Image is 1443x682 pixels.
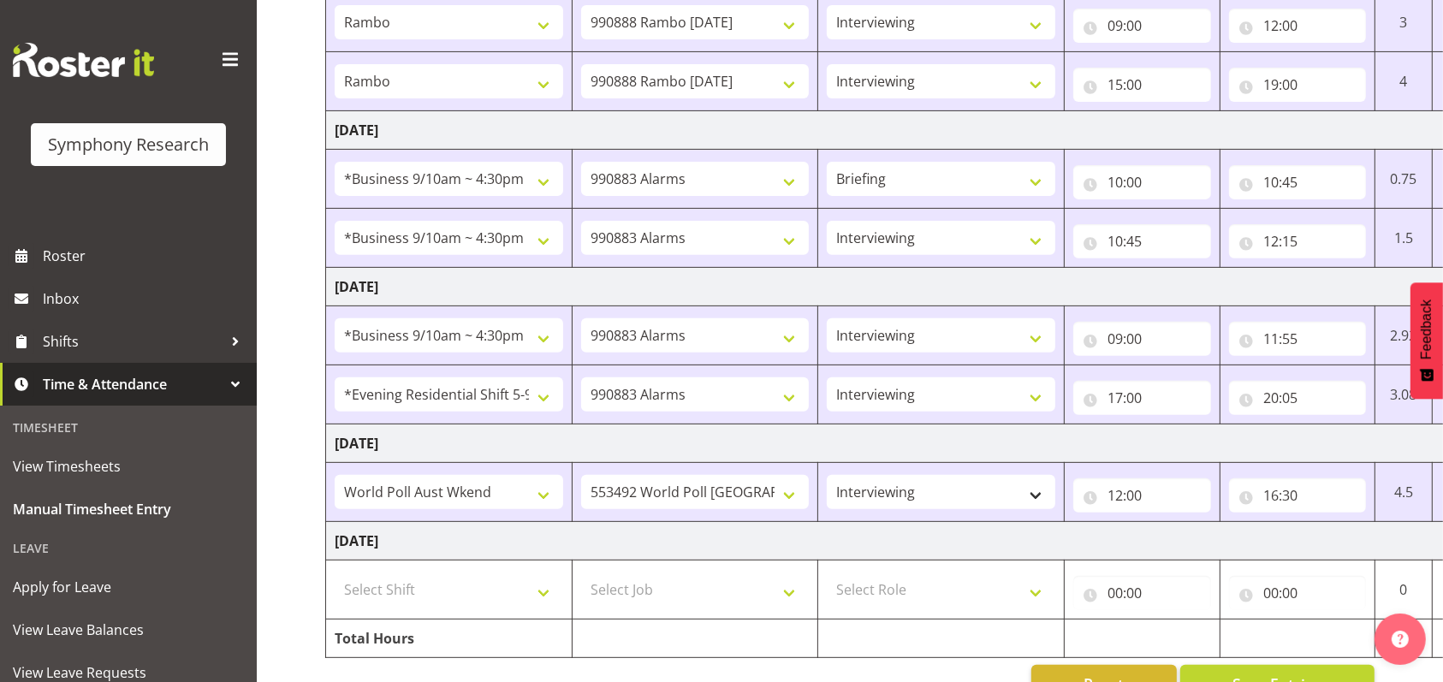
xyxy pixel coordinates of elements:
span: View Leave Balances [13,617,244,643]
input: Click to select... [1073,9,1211,43]
div: Leave [4,531,252,566]
td: 4 [1375,52,1433,111]
input: Click to select... [1229,68,1367,102]
a: View Leave Balances [4,608,252,651]
img: Rosterit website logo [13,43,154,77]
input: Click to select... [1229,381,1367,415]
input: Click to select... [1229,224,1367,258]
input: Click to select... [1073,224,1211,258]
a: View Timesheets [4,445,252,488]
span: Manual Timesheet Entry [13,496,244,522]
td: 2.92 [1375,306,1433,365]
td: 0 [1375,560,1433,620]
td: Total Hours [326,620,573,658]
span: Roster [43,243,248,269]
button: Feedback - Show survey [1410,282,1443,399]
input: Click to select... [1229,478,1367,513]
span: Apply for Leave [13,574,244,600]
input: Click to select... [1073,68,1211,102]
input: Click to select... [1229,322,1367,356]
img: help-xxl-2.png [1392,631,1409,648]
input: Click to select... [1073,381,1211,415]
span: View Timesheets [13,454,244,479]
input: Click to select... [1229,576,1367,610]
a: Apply for Leave [4,566,252,608]
span: Time & Attendance [43,371,223,397]
td: 3.08 [1375,365,1433,424]
input: Click to select... [1229,9,1367,43]
input: Click to select... [1073,576,1211,610]
a: Manual Timesheet Entry [4,488,252,531]
span: Shifts [43,329,223,354]
div: Timesheet [4,410,252,445]
input: Click to select... [1073,322,1211,356]
span: Inbox [43,286,248,311]
input: Click to select... [1073,478,1211,513]
div: Symphony Research [48,132,209,157]
td: 4.5 [1375,463,1433,522]
span: Feedback [1419,299,1434,359]
td: 1.5 [1375,209,1433,268]
input: Click to select... [1229,165,1367,199]
input: Click to select... [1073,165,1211,199]
td: 0.75 [1375,150,1433,209]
